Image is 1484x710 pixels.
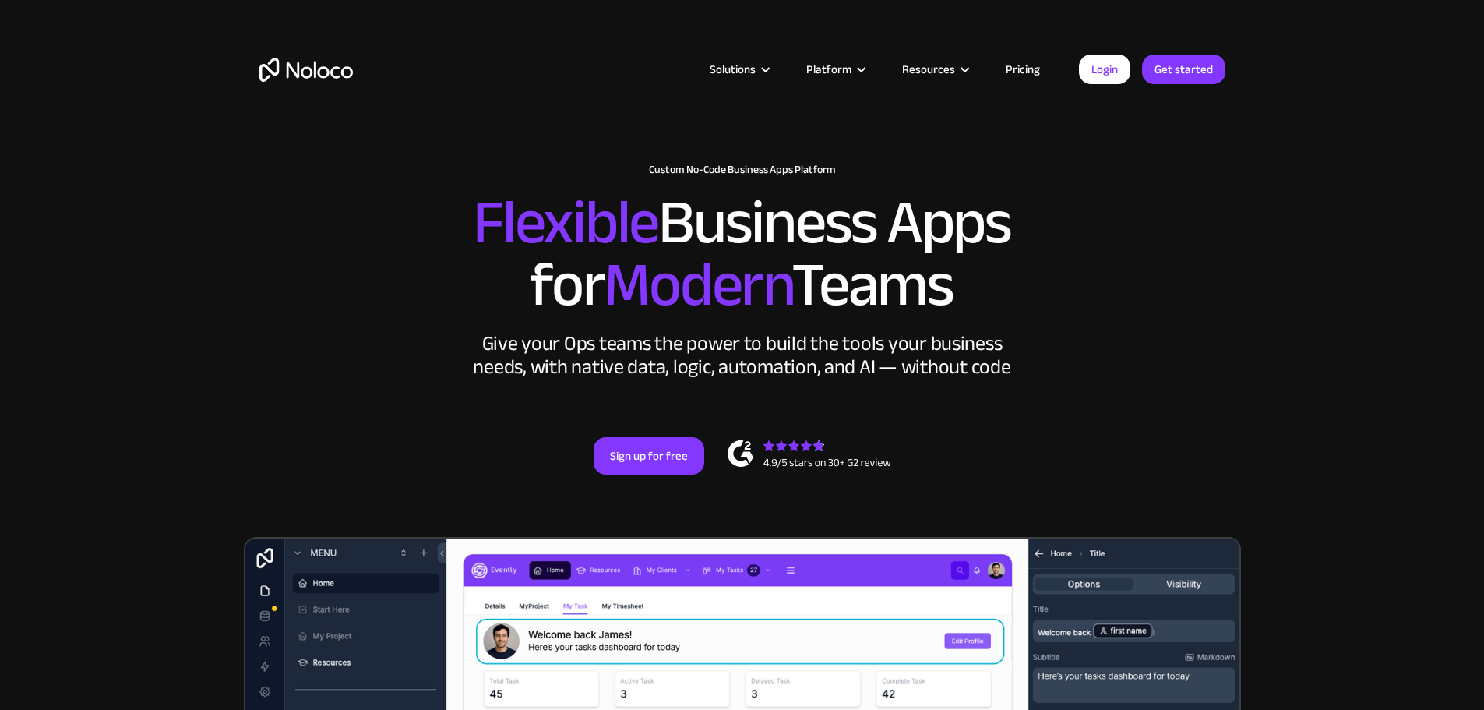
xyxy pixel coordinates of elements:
[902,59,955,79] div: Resources
[690,59,787,79] div: Solutions
[259,58,353,82] a: home
[986,59,1059,79] a: Pricing
[1079,55,1130,84] a: Login
[883,59,986,79] div: Resources
[710,59,756,79] div: Solutions
[1142,55,1225,84] a: Get started
[259,192,1225,316] h2: Business Apps for Teams
[259,164,1225,176] h1: Custom No-Code Business Apps Platform
[806,59,851,79] div: Platform
[594,437,704,475] a: Sign up for free
[604,227,791,343] span: Modern
[470,332,1015,379] div: Give your Ops teams the power to build the tools your business needs, with native data, logic, au...
[473,164,658,281] span: Flexible
[787,59,883,79] div: Platform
